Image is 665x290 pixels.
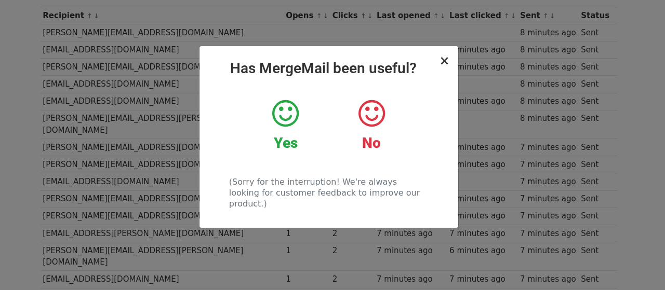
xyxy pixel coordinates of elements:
span: × [439,53,449,68]
a: Yes [250,98,321,152]
h2: Has MergeMail been useful? [208,60,450,77]
p: (Sorry for the interruption! We're always looking for customer feedback to improve our product.) [229,176,428,209]
strong: Yes [274,134,298,151]
iframe: Chat Widget [613,240,665,290]
button: Close [439,54,449,67]
a: No [336,98,406,152]
strong: No [362,134,381,151]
